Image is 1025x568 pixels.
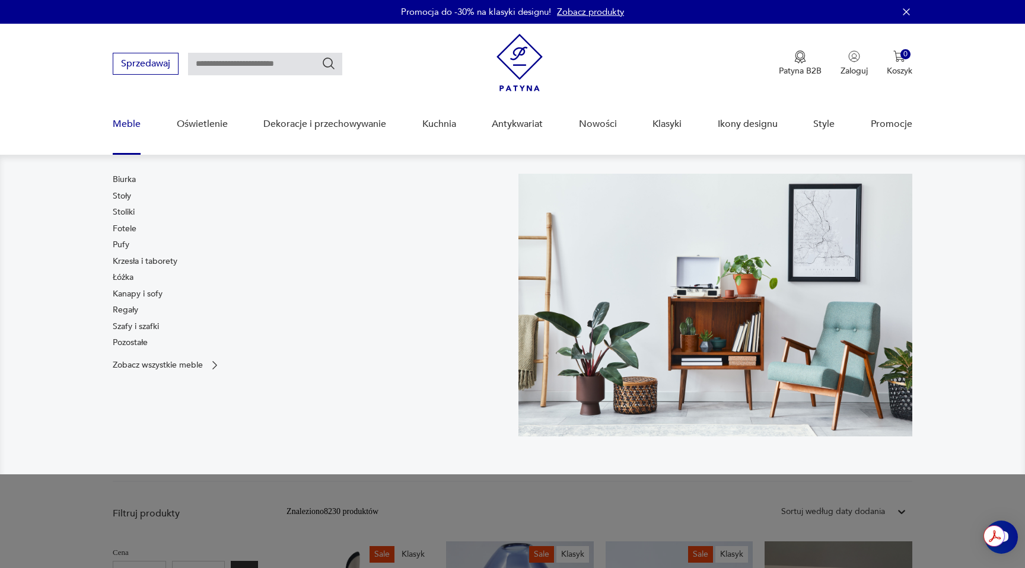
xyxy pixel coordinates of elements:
p: Patyna B2B [779,65,822,76]
a: Meble [113,101,141,147]
p: Zaloguj [841,65,868,76]
button: Patyna B2B [779,50,822,76]
a: Kanapy i sofy [113,288,163,300]
img: Ikona medalu [794,50,806,63]
a: Kuchnia [422,101,456,147]
div: 0 [900,49,911,59]
img: Ikonka użytkownika [848,50,860,62]
a: Krzesła i taborety [113,256,177,267]
a: Oświetlenie [177,101,228,147]
a: Promocje [871,101,912,147]
a: Sprzedawaj [113,60,179,69]
a: Klasyki [652,101,682,147]
a: Pozostałe [113,337,148,349]
button: Sprzedawaj [113,53,179,75]
a: Antykwariat [492,101,543,147]
p: Zobacz wszystkie meble [113,361,203,369]
img: Patyna - sklep z meblami i dekoracjami vintage [496,34,543,91]
button: Szukaj [321,56,336,71]
button: 0Koszyk [887,50,912,76]
a: Fotele [113,223,136,235]
a: Style [813,101,835,147]
iframe: Smartsupp widget button [985,521,1018,554]
a: Dekoracje i przechowywanie [263,101,386,147]
img: Ikona koszyka [893,50,905,62]
button: Zaloguj [841,50,868,76]
a: Szafy i szafki [113,321,159,333]
a: Biurka [113,174,136,186]
a: Pufy [113,239,129,251]
a: Regały [113,304,138,316]
img: 969d9116629659dbb0bd4e745da535dc.jpg [518,174,912,436]
a: Stoły [113,190,131,202]
p: Promocja do -30% na klasyki designu! [401,6,551,18]
a: Stoliki [113,206,135,218]
a: Łóżka [113,272,133,283]
a: Zobacz produkty [557,6,624,18]
a: Zobacz wszystkie meble [113,359,221,371]
a: Ikony designu [718,101,778,147]
a: Nowości [579,101,617,147]
a: Ikona medaluPatyna B2B [779,50,822,76]
p: Koszyk [887,65,912,76]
